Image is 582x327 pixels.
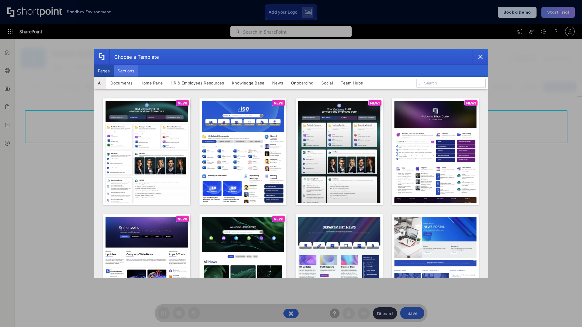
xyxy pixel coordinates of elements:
div: Choose a Template [109,49,159,64]
button: HR & Employees Resources [167,77,228,89]
button: News [268,77,287,89]
button: All [94,77,106,89]
button: Knowledge Base [228,77,268,89]
button: Social [317,77,337,89]
iframe: Chat Widget [552,298,582,327]
button: Team Hubs [337,77,367,89]
input: Search [416,79,486,88]
p: NEW! [274,217,283,221]
button: Home Page [136,77,167,89]
p: NEW! [178,101,187,105]
p: NEW! [274,101,283,105]
p: NEW! [178,217,187,221]
button: Documents [106,77,136,89]
div: template selector [94,49,488,278]
button: Sections [114,65,138,77]
button: Onboarding [287,77,317,89]
p: NEW! [370,101,380,105]
button: Pages [94,65,114,77]
p: NEW! [466,101,476,105]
